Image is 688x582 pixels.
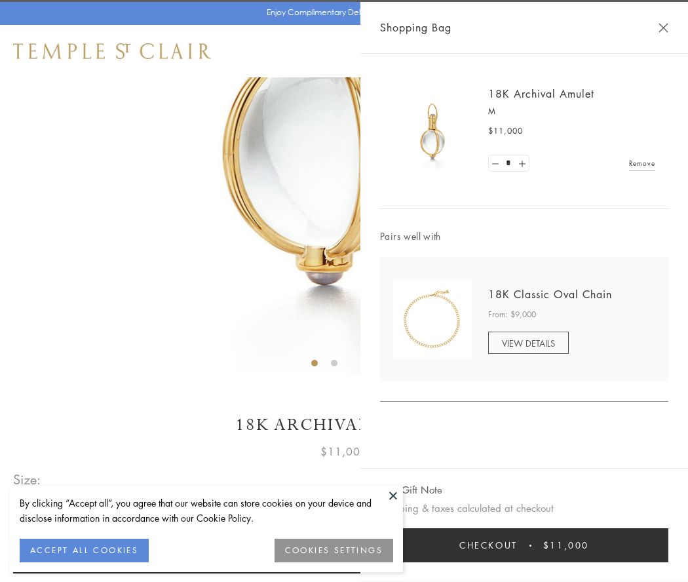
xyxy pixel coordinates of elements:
[380,482,442,498] button: Add Gift Note
[488,332,569,354] a: VIEW DETAILS
[13,469,42,490] span: Size:
[13,43,211,59] img: Temple St. Clair
[267,6,415,19] p: Enjoy Complimentary Delivery & Returns
[543,538,589,553] span: $11,000
[459,538,518,553] span: Checkout
[20,495,393,526] div: By clicking “Accept all”, you agree that our website can store cookies on your device and disclos...
[393,280,472,359] img: N88865-OV18
[488,105,655,118] p: M
[380,19,451,36] span: Shopping Bag
[275,539,393,562] button: COOKIES SETTINGS
[515,155,528,172] a: Set quantity to 2
[502,337,555,349] span: VIEW DETAILS
[380,500,668,516] p: Shipping & taxes calculated at checkout
[320,443,368,460] span: $11,000
[380,528,668,562] button: Checkout $11,000
[380,229,668,244] span: Pairs well with
[20,539,149,562] button: ACCEPT ALL COOKIES
[488,308,536,321] span: From: $9,000
[13,414,675,436] h1: 18K Archival Amulet
[488,87,594,101] a: 18K Archival Amulet
[659,23,668,33] button: Close Shopping Bag
[393,92,472,170] img: 18K Archival Amulet
[489,155,502,172] a: Set quantity to 0
[488,125,523,138] span: $11,000
[629,156,655,170] a: Remove
[488,287,612,301] a: 18K Classic Oval Chain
